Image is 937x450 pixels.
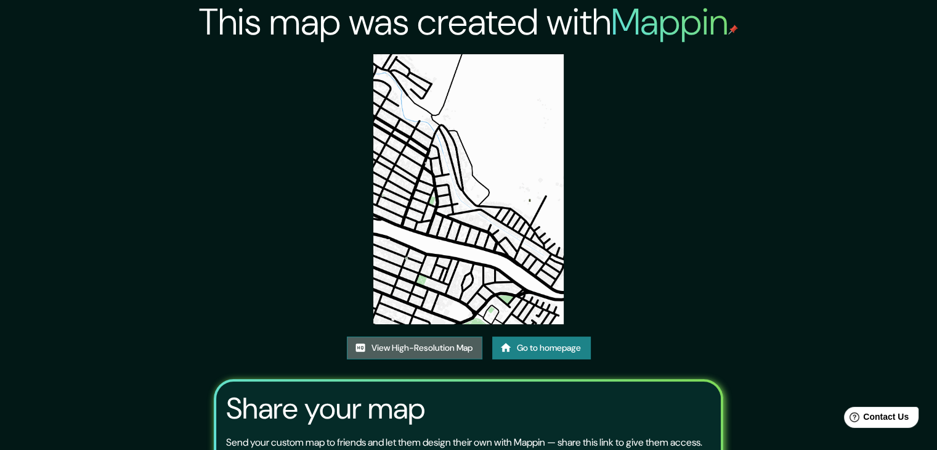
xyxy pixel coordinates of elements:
p: Send your custom map to friends and let them design their own with Mappin — share this link to gi... [226,435,702,450]
a: View High-Resolution Map [347,337,482,359]
img: mappin-pin [728,25,738,35]
h3: Share your map [226,391,425,426]
a: Go to homepage [492,337,591,359]
img: created-map [373,54,564,324]
iframe: Help widget launcher [827,402,923,436]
